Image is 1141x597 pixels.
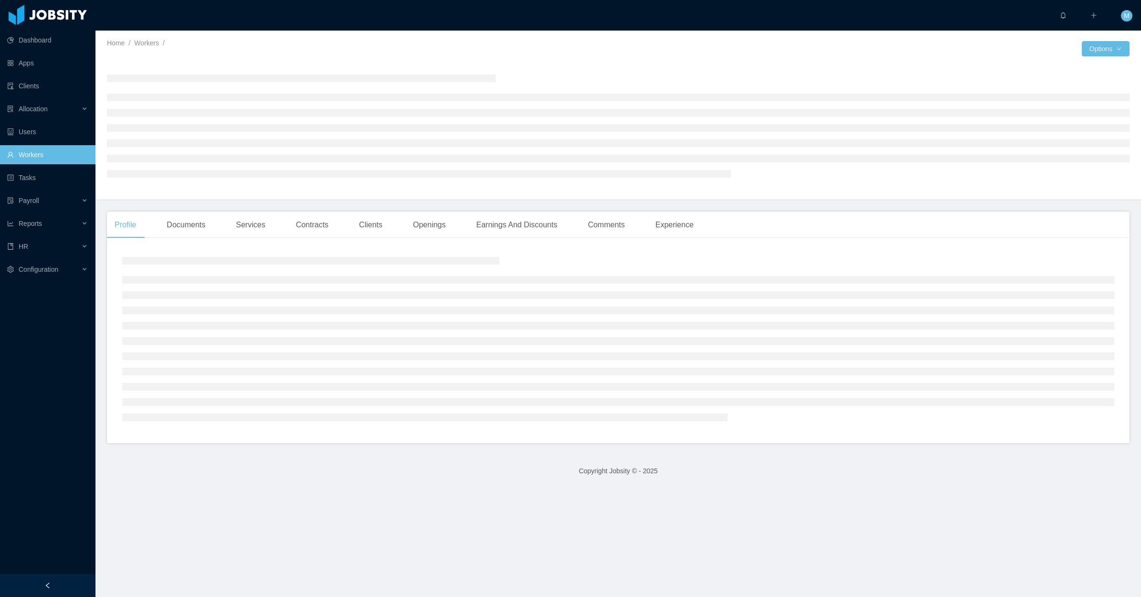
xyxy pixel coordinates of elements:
div: Comments [580,212,632,238]
div: Openings [405,212,454,238]
div: Profile [107,212,144,238]
a: Home [107,39,125,47]
span: M [1124,10,1130,21]
sup: 0 [1067,7,1076,17]
span: Reports [19,220,42,227]
div: Services [228,212,273,238]
a: icon: profileTasks [7,168,88,187]
button: Optionsicon: down [1082,41,1130,56]
a: icon: pie-chartDashboard [7,31,88,50]
span: Configuration [19,266,58,273]
i: icon: setting [7,266,14,273]
a: Workers [134,39,159,47]
a: icon: appstoreApps [7,53,88,73]
div: Experience [648,212,701,238]
div: Earnings And Discounts [469,212,565,238]
i: icon: file-protect [7,197,14,204]
span: / [128,39,130,47]
i: icon: line-chart [7,220,14,227]
a: icon: robotUsers [7,122,88,141]
div: Contracts [288,212,336,238]
i: icon: plus [1090,12,1097,19]
i: icon: bell [1060,12,1067,19]
span: Allocation [19,105,48,113]
footer: Copyright Jobsity © - 2025 [95,455,1141,488]
span: HR [19,243,28,250]
i: icon: solution [7,106,14,112]
a: icon: auditClients [7,76,88,96]
i: icon: book [7,243,14,250]
div: Clients [351,212,390,238]
span: Payroll [19,197,39,204]
div: Documents [159,212,213,238]
a: icon: userWorkers [7,145,88,164]
span: / [163,39,165,47]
